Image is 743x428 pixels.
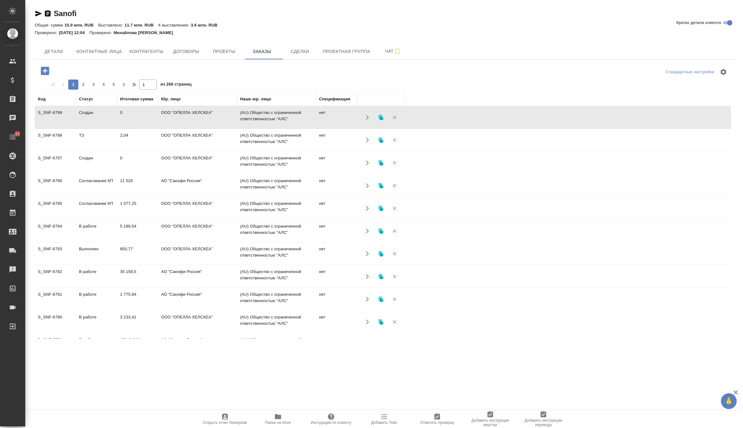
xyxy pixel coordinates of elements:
[158,288,237,310] td: АО "Санофи Россия"
[240,96,271,102] div: Наше юр. лицо
[35,106,76,128] td: S_SNF-6799
[374,293,387,306] button: Клонировать
[35,220,76,242] td: S_SNF-6794
[117,311,158,333] td: 3 233,41
[323,48,370,56] span: Проектная группа
[237,334,316,356] td: (AU) Общество с ограниченной ответственностью "АЛС"
[78,81,88,88] span: 2
[11,131,23,137] span: 13
[316,265,357,288] td: нет
[76,311,117,333] td: В работе
[64,23,98,27] p: 15.9 млн. RUB
[316,152,357,174] td: нет
[117,243,158,265] td: 850,77
[721,393,737,409] button: 🙏
[109,80,119,90] button: 5
[35,265,76,288] td: S_SNF-6792
[358,410,411,428] button: Добавить Todo
[79,96,93,102] div: Статус
[361,179,374,192] button: Открыть
[361,247,374,260] button: Открыть
[35,23,64,27] p: Общая сумма
[319,96,350,102] div: Спецификация
[98,23,124,27] p: Выставлено:
[316,129,357,151] td: нет
[521,418,566,427] span: Добавить инструкции перевода
[158,129,237,151] td: ООО "ОПЕЛЛА ХЕЛСКЕА"
[158,334,237,356] td: АО "Санофи Россия"
[117,334,158,356] td: 151 613,38
[237,311,316,333] td: (AU) Общество с ограниченной ответственностью "АЛС"
[371,420,397,425] span: Добавить Todo
[361,156,374,169] button: Открыть
[361,134,374,146] button: Открыть
[374,134,387,146] button: Клонировать
[35,334,76,356] td: S_SNF-6789
[237,197,316,219] td: (AU) Общество с ограниченной ответственностью "АЛС"
[388,111,401,124] button: Удалить
[117,106,158,128] td: 0
[464,410,517,428] button: Добавить инструкции верстки
[76,220,117,242] td: В работе
[265,420,291,425] span: Папка на Drive
[117,220,158,242] td: 5 189,54
[114,30,178,35] p: Михайлова [PERSON_NAME]
[38,96,45,102] div: Код
[35,129,76,151] td: S_SNF-6798
[76,152,117,174] td: Создан
[35,197,76,219] td: S_SNF-6795
[35,10,42,17] button: Скопировать ссылку для ЯМессенджера
[191,23,222,27] p: 3.6 млн. RUB
[158,243,237,265] td: ООО "ОПЕЛЛА ХЕЛСКЕА"
[117,288,158,310] td: 1 775,84
[374,247,387,260] button: Клонировать
[388,134,401,146] button: Удалить
[716,64,731,80] span: Настроить таблицу
[517,410,570,428] button: Добавить инструкции перевода
[158,152,237,174] td: ООО "ОПЕЛЛА ХЕЛСКЕА"
[44,10,51,17] button: Скопировать ссылку
[411,410,464,428] button: Отметить проверку
[124,23,158,27] p: 11.7 млн. RUB
[251,410,305,428] button: Папка на Drive
[374,179,387,192] button: Клонировать
[59,30,90,35] p: [DATE] 12:04
[130,48,164,56] span: Контрагенты
[158,311,237,333] td: ООО "ОПЕЛЛА ХЕЛСКЕА"
[117,197,158,219] td: 1 077,25
[35,311,76,333] td: S_SNF-6790
[374,338,387,351] button: Клонировать
[361,224,374,237] button: Открыть
[76,197,117,219] td: Согласование КП
[117,152,158,174] td: 0
[420,420,454,425] span: Отметить проверку
[285,48,315,56] span: Сделки
[374,156,387,169] button: Клонировать
[89,30,114,35] p: Проверено:
[158,175,237,197] td: АО "Санофи Россия"
[374,315,387,328] button: Клонировать
[237,288,316,310] td: (AU) Общество с ограниченной ответственностью "АЛС"
[374,111,387,124] button: Клонировать
[316,106,357,128] td: нет
[388,247,401,260] button: Удалить
[88,81,99,88] span: 3
[35,175,76,197] td: S_SNF-6796
[361,270,374,283] button: Открыть
[374,224,387,237] button: Клонировать
[88,80,99,90] button: 3
[117,129,158,151] td: 2,04
[388,156,401,169] button: Удалить
[311,420,352,425] span: Инструкции по клиенту
[76,106,117,128] td: Создан
[78,80,88,90] button: 2
[388,338,401,351] button: Удалить
[54,9,76,18] a: Sanofi
[388,179,401,192] button: Удалить
[664,67,716,77] div: split button
[158,106,237,128] td: ООО "ОПЕЛЛА ХЕЛСКЕА"
[374,270,387,283] button: Клонировать
[388,224,401,237] button: Удалить
[76,288,117,310] td: В работе
[316,334,357,356] td: нет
